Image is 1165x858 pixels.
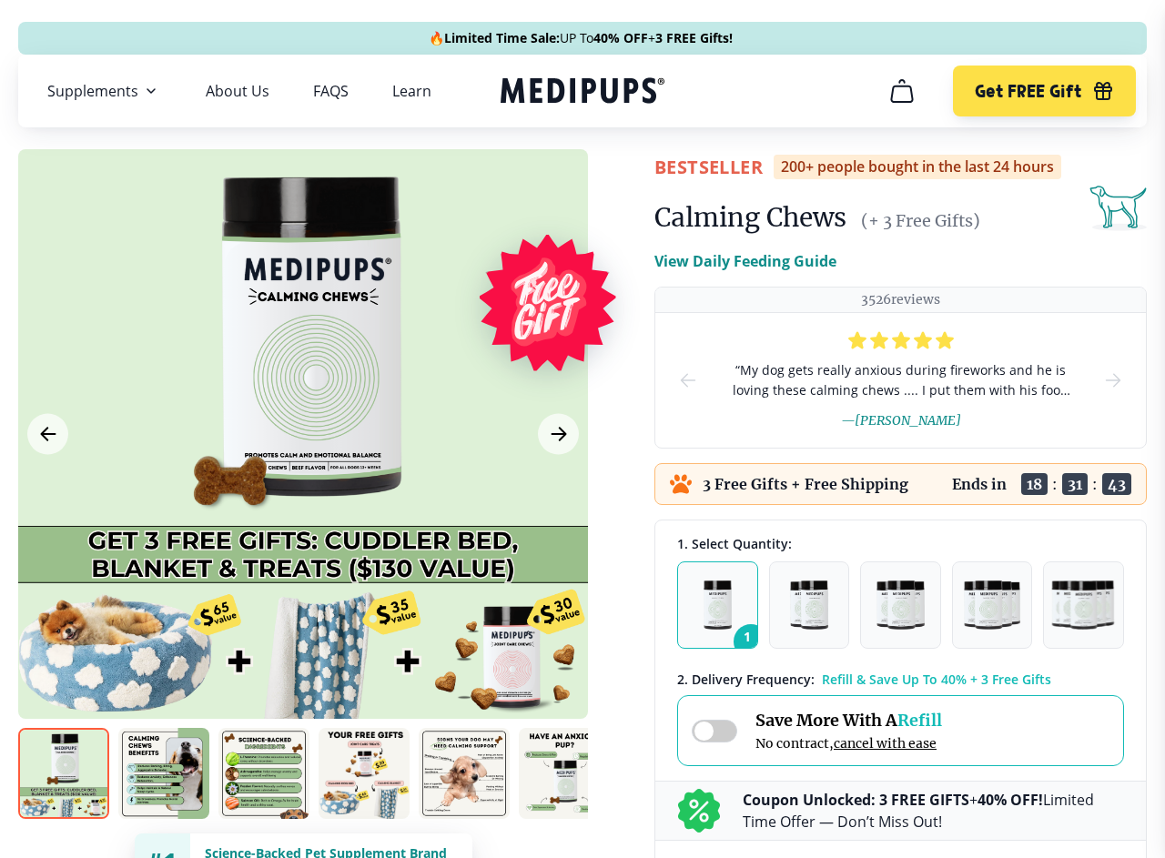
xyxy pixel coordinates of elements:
span: 1 [734,624,768,659]
img: Calming Chews | Natural Dog Supplements [519,728,610,819]
img: Pack of 1 - Natural Dog Supplements [704,580,732,630]
img: Calming Chews | Natural Dog Supplements [18,728,109,819]
span: Supplements [47,82,138,100]
span: 🔥 UP To + [429,29,733,47]
div: 200+ people bought in the last 24 hours [774,155,1061,179]
span: “ My dog gets really anxious during fireworks and he is loving these calming chews .... I put the... [728,360,1073,400]
img: Calming Chews | Natural Dog Supplements [218,728,309,819]
img: Pack of 5 - Natural Dog Supplements [1051,580,1117,630]
span: Save More With A [755,710,942,731]
p: 3526 reviews [861,291,940,308]
img: Pack of 3 - Natural Dog Supplements [876,580,924,630]
b: Coupon Unlocked: 3 FREE GIFTS [743,790,969,810]
span: No contract, [755,735,942,752]
button: Previous Image [27,414,68,455]
a: Medipups [501,74,664,111]
button: 1 [677,561,758,649]
h1: Calming Chews [654,201,846,234]
span: : [1052,475,1058,493]
span: (+ 3 Free Gifts) [861,210,980,231]
span: 43 [1102,473,1131,495]
b: 40% OFF! [978,790,1043,810]
a: FAQS [313,82,349,100]
span: Refill [897,710,942,731]
img: Calming Chews | Natural Dog Supplements [118,728,209,819]
button: Supplements [47,80,162,102]
span: — [PERSON_NAME] [841,412,961,429]
button: prev-slide [677,313,699,448]
span: Get FREE Gift [975,81,1081,102]
a: About Us [206,82,269,100]
span: : [1092,475,1098,493]
span: 2 . Delivery Frequency: [677,671,815,688]
a: Learn [392,82,431,100]
button: Next Image [538,414,579,455]
img: Calming Chews | Natural Dog Supplements [419,728,510,819]
p: 3 Free Gifts + Free Shipping [703,475,908,493]
img: Pack of 2 - Natural Dog Supplements [790,580,828,630]
img: Pack of 4 - Natural Dog Supplements [964,580,1019,630]
span: 31 [1062,473,1088,495]
button: cart [880,69,924,113]
button: Get FREE Gift [953,66,1136,116]
button: next-slide [1102,313,1124,448]
p: View Daily Feeding Guide [654,250,836,272]
img: Calming Chews | Natural Dog Supplements [319,728,410,819]
span: BestSeller [654,155,763,179]
span: cancel with ease [834,735,937,752]
p: + Limited Time Offer — Don’t Miss Out! [743,789,1124,833]
p: Ends in [952,475,1007,493]
span: Refill & Save Up To 40% + 3 Free Gifts [822,671,1051,688]
div: 1. Select Quantity: [677,535,1124,552]
span: 18 [1021,473,1048,495]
